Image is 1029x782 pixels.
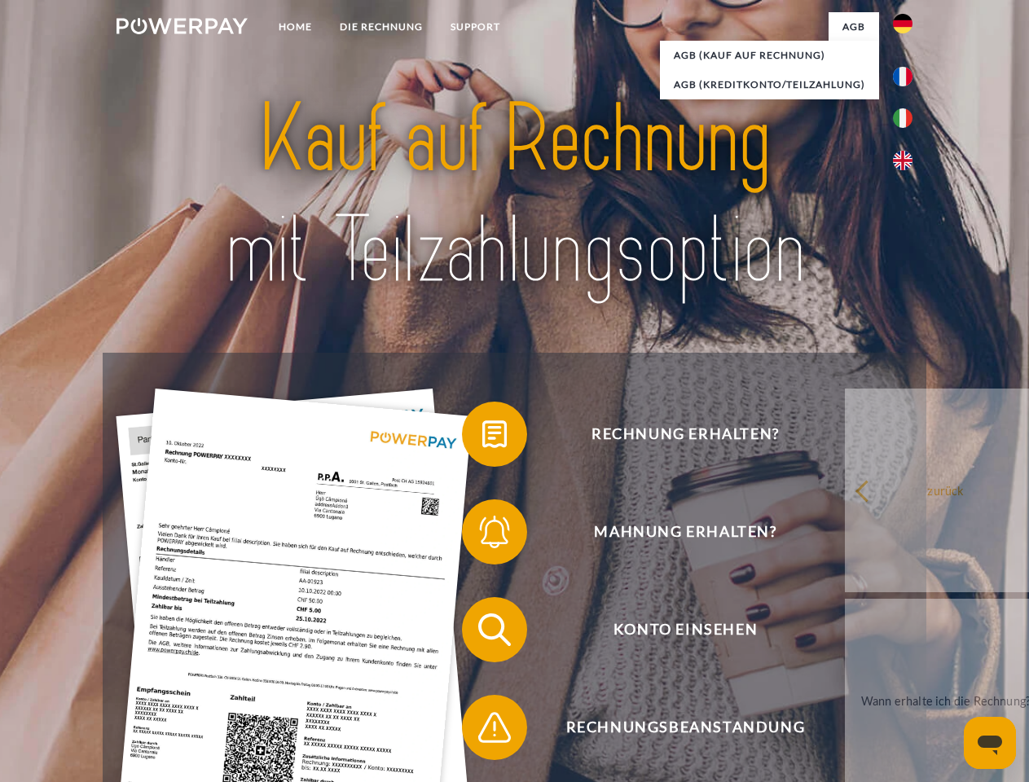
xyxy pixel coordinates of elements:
a: AGB (Kauf auf Rechnung) [660,41,879,70]
img: fr [893,67,912,86]
img: qb_bill.svg [474,414,515,455]
button: Mahnung erhalten? [462,499,886,565]
button: Konto einsehen [462,597,886,662]
img: it [893,108,912,128]
span: Mahnung erhalten? [486,499,885,565]
img: en [893,151,912,170]
img: qb_bell.svg [474,512,515,552]
a: agb [829,12,879,42]
span: Rechnungsbeanstandung [486,695,885,760]
a: AGB (Kreditkonto/Teilzahlung) [660,70,879,99]
img: de [893,14,912,33]
iframe: Schaltfläche zum Öffnen des Messaging-Fensters [964,717,1016,769]
button: Rechnungsbeanstandung [462,695,886,760]
a: DIE RECHNUNG [326,12,437,42]
img: title-powerpay_de.svg [156,78,873,312]
a: SUPPORT [437,12,514,42]
span: Konto einsehen [486,597,885,662]
span: Rechnung erhalten? [486,402,885,467]
a: Home [265,12,326,42]
button: Rechnung erhalten? [462,402,886,467]
img: qb_search.svg [474,609,515,650]
img: qb_warning.svg [474,707,515,748]
img: logo-powerpay-white.svg [117,18,248,34]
